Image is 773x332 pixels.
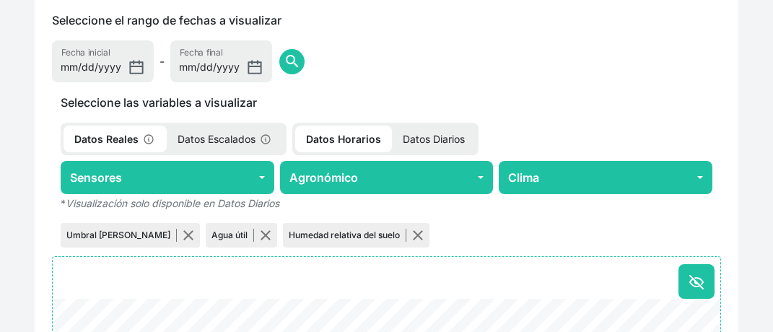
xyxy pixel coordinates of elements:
[66,197,279,209] em: Visualización solo disponible en Datos Diarios
[64,126,167,152] p: Datos Reales
[295,126,392,152] p: Datos Horarios
[280,161,494,194] button: Agronómico
[66,229,177,242] p: Umbral [PERSON_NAME]
[160,53,165,70] span: -
[52,94,721,111] p: Seleccione las variables a visualizar
[284,53,301,70] span: search
[52,12,281,29] p: Seleccione el rango de fechas a visualizar
[392,126,476,152] p: Datos Diarios
[279,49,305,74] button: search
[211,229,254,242] p: Agua útil
[167,126,284,152] p: Datos Escalados
[678,264,715,299] button: Ocultar todo
[61,161,274,194] button: Sensores
[289,229,406,242] p: Humedad relativa del suelo
[499,161,712,194] button: Clima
